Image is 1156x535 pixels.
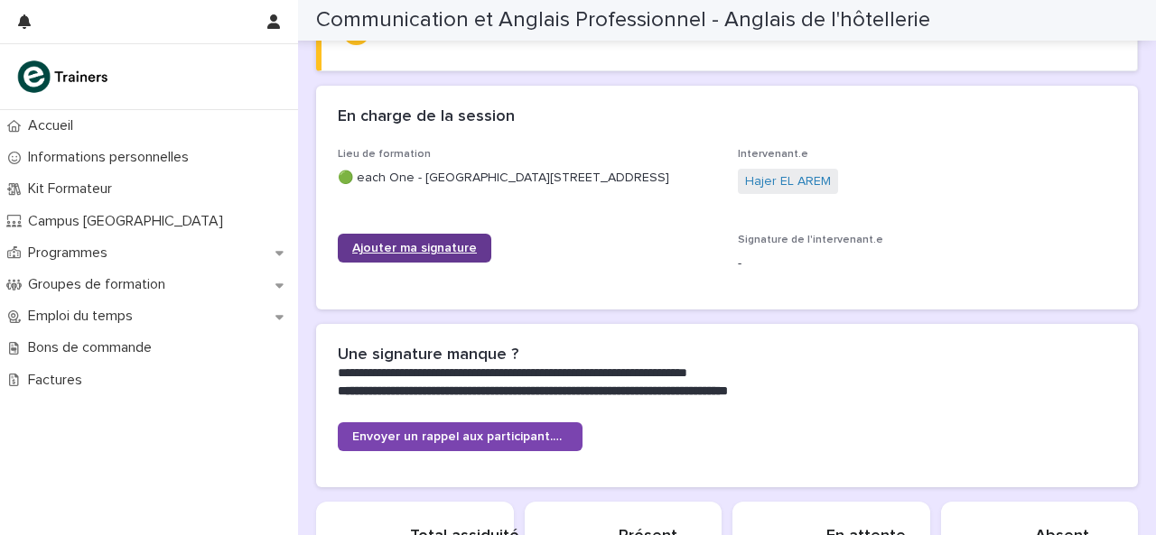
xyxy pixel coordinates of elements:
[338,169,716,188] p: 🟢 each One - [GEOGRAPHIC_DATA][STREET_ADDRESS]
[338,234,491,263] a: Ajouter ma signature
[338,107,515,127] h2: En charge de la session
[14,59,114,95] img: K0CqGN7SDeD6s4JG8KQk
[338,422,583,451] a: Envoyer un rappel aux participant.e.s
[21,149,203,166] p: Informations personnelles
[338,346,518,365] h2: Une signature manque ?
[21,180,126,198] p: Kit Formateur
[738,254,1116,273] p: -
[21,244,122,262] p: Programmes
[745,172,831,191] a: Hajer EL AREM
[21,308,147,325] p: Emploi du temps
[21,213,238,230] p: Campus [GEOGRAPHIC_DATA]
[21,339,166,356] p: Bons de commande
[352,430,568,443] span: Envoyer un rappel aux participant.e.s
[738,149,808,160] span: Intervenant.e
[338,149,431,160] span: Lieu de formation
[738,235,883,245] span: Signature de l'intervenant.e
[21,372,97,389] p: Factures
[21,276,180,293] p: Groupes de formation
[21,117,88,134] p: Accueil
[352,242,477,254] span: Ajouter ma signature
[316,7,930,33] h2: Communication et Anglais Professionnel - Anglais de l'hôtellerie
